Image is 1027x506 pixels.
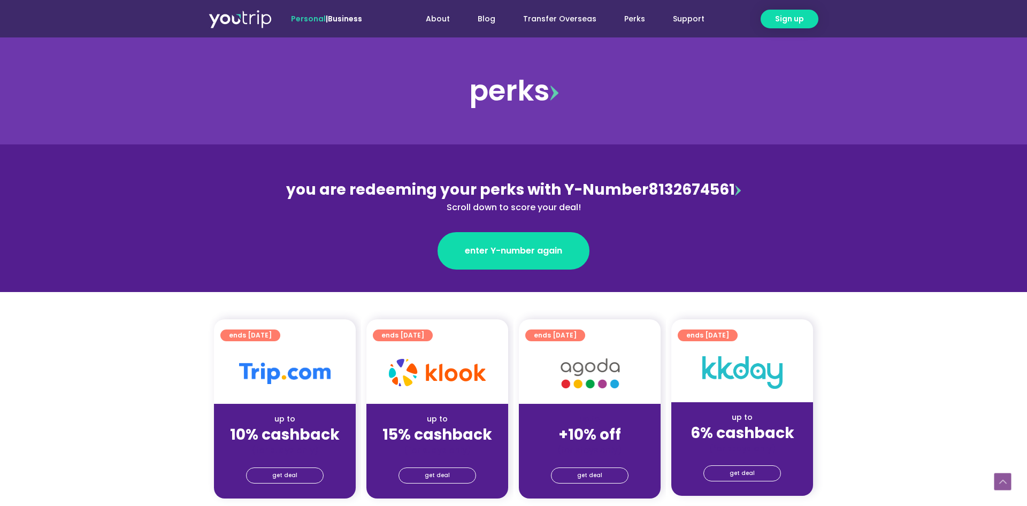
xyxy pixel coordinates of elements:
strong: 6% cashback [691,423,794,443]
span: Sign up [775,13,804,25]
a: get deal [246,467,324,484]
a: ends [DATE] [678,329,738,341]
span: | [291,13,362,24]
a: enter Y-number again [438,232,589,270]
div: Scroll down to score your deal! [281,201,746,214]
span: enter Y-number again [465,244,562,257]
span: up to [580,413,600,424]
strong: 10% cashback [230,424,340,445]
span: get deal [577,468,602,483]
a: Support [659,9,718,29]
span: ends [DATE] [686,329,729,341]
a: get deal [398,467,476,484]
span: get deal [425,468,450,483]
div: (for stays only) [527,444,652,456]
span: ends [DATE] [381,329,424,341]
strong: +10% off [558,424,621,445]
a: get deal [551,467,629,484]
a: ends [DATE] [373,329,433,341]
a: Blog [464,9,509,29]
a: ends [DATE] [220,329,280,341]
a: get deal [703,465,781,481]
a: Sign up [761,10,818,28]
nav: Menu [391,9,718,29]
div: up to [375,413,500,425]
span: get deal [730,466,755,481]
a: About [412,9,464,29]
span: Personal [291,13,326,24]
strong: 15% cashback [382,424,492,445]
div: (for stays only) [223,444,347,456]
a: ends [DATE] [525,329,585,341]
span: ends [DATE] [534,329,577,341]
div: 8132674561 [281,179,746,214]
div: up to [680,412,804,423]
div: (for stays only) [375,444,500,456]
div: (for stays only) [680,443,804,454]
a: Transfer Overseas [509,9,610,29]
span: ends [DATE] [229,329,272,341]
a: Business [328,13,362,24]
span: get deal [272,468,297,483]
div: up to [223,413,347,425]
a: Perks [610,9,659,29]
span: you are redeeming your perks with Y-Number [286,179,648,200]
